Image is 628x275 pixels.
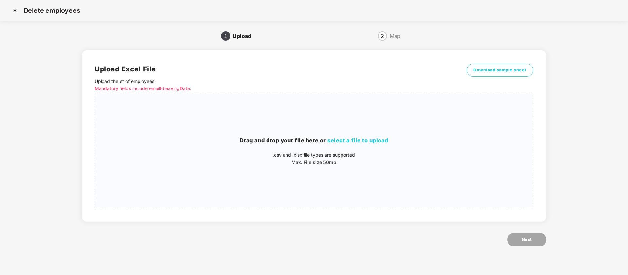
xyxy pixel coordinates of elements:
p: Max. File size 50mb [95,159,533,166]
span: 1 [224,33,227,39]
p: Upload the list of employees . [95,78,442,92]
span: select a file to upload [327,137,388,144]
h2: Upload Excel File [95,64,442,74]
img: svg+xml;base64,PHN2ZyBpZD0iQ3Jvc3MtMzJ4MzIiIHhtbG5zPSJodHRwOi8vd3d3LnczLm9yZy8yMDAwL3N2ZyIgd2lkdG... [10,5,20,16]
p: Delete employees [24,7,80,14]
span: 2 [381,33,384,39]
span: Download sample sheet [473,67,526,73]
div: Upload [233,31,256,41]
h3: Drag and drop your file here or [95,136,533,145]
span: Drag and drop your file here orselect a file to upload.csv and .xlsx file types are supportedMax.... [95,94,533,208]
p: .csv and .xlsx file types are supported [95,151,533,159]
div: Map [390,31,400,41]
button: Download sample sheet [467,64,533,77]
p: Mandatory fields include emailId leavingDate. [95,85,442,92]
